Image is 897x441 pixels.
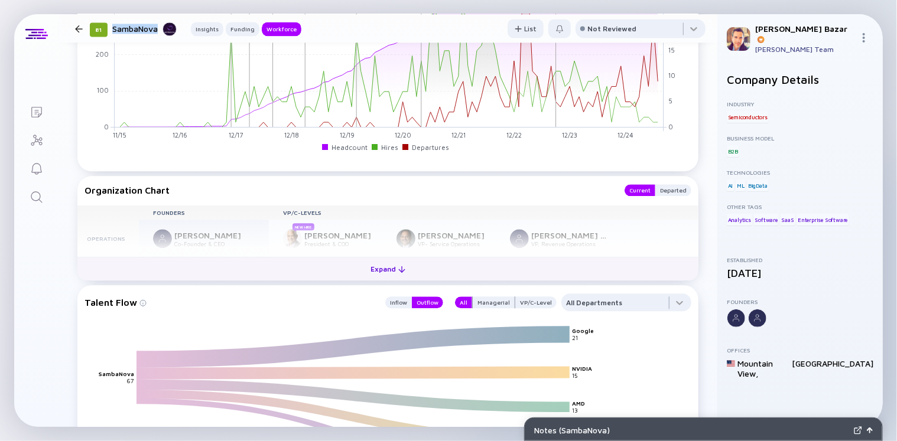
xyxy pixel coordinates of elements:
div: Founders [727,298,873,305]
h2: Company Details [727,73,873,86]
div: Semiconductors [727,111,769,123]
div: Other Tags [727,203,873,210]
div: BigData [747,179,769,191]
div: Analytics [727,214,752,226]
img: Menu [859,33,869,43]
button: Departed [655,184,691,196]
img: Jeffrey Profile Picture [727,27,750,51]
div: Offices [727,347,873,354]
div: Expand [363,260,412,278]
button: Current [625,184,655,196]
tspan: 5 [669,97,673,105]
div: Enterprise Software [797,214,849,226]
tspan: 15 [669,46,675,54]
button: Insights [191,22,223,36]
tspan: 0 [105,123,109,130]
a: Investor Map [14,125,58,153]
tspan: 0 [669,123,674,130]
div: Industry [727,100,873,107]
div: Business Model [727,135,873,142]
div: [DATE] [727,267,873,279]
tspan: 12/21 [451,131,466,139]
text: 13 [572,407,578,414]
text: NVIDIA [572,365,592,372]
div: [PERSON_NAME] Bazar [755,24,854,44]
tspan: 12/23 [563,131,578,139]
button: Expand [77,257,698,280]
div: Established [727,256,873,263]
tspan: 100 [97,86,109,94]
a: Reminders [14,153,58,182]
button: Outflow [412,296,443,308]
div: Software [754,214,779,226]
div: SambaNova [112,21,177,36]
a: Lists [14,97,58,125]
div: Notes ( SambaNova ) [534,425,849,435]
div: Funding [226,23,259,35]
text: 67 [126,377,134,384]
text: 21 [572,334,578,341]
text: Google [572,327,594,334]
img: Open Notes [867,427,873,433]
div: ML [736,179,746,191]
text: SambaNova [99,370,134,377]
button: List [508,19,544,38]
tspan: 11/15 [113,131,126,139]
button: VP/C-Level [515,296,557,308]
div: Managerial [473,296,515,308]
button: Workforce [262,22,301,36]
div: Technologies [727,169,873,176]
tspan: 10 [669,71,676,79]
tspan: 12/24 [618,131,634,139]
text: AMD [572,400,585,407]
div: [PERSON_NAME] Team [755,45,854,54]
a: Search [14,182,58,210]
tspan: 12/17 [229,131,243,139]
tspan: 200 [96,50,109,58]
text: 15 [572,372,577,379]
div: Talent Flow [84,293,373,311]
tspan: 12/20 [395,131,411,139]
div: [GEOGRAPHIC_DATA] [792,358,873,378]
div: Insights [191,23,223,35]
div: Mountain View , [737,358,789,378]
button: Funding [226,22,259,36]
img: United States Flag [727,360,735,368]
div: Workforce [262,23,301,35]
button: Managerial [472,296,515,308]
img: Expand Notes [854,426,862,435]
div: Not Reviewed [587,24,636,33]
tspan: 12/16 [173,131,187,139]
tspan: 12/19 [340,131,355,139]
tspan: 12/22 [506,131,522,139]
tspan: 12/18 [284,131,299,139]
button: Inflow [385,296,412,308]
div: B2B [727,145,739,157]
button: All [455,296,472,308]
div: 81 [90,22,108,37]
div: AI [727,179,734,191]
div: SaaS [781,214,795,226]
div: Organization Chart [84,184,613,196]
